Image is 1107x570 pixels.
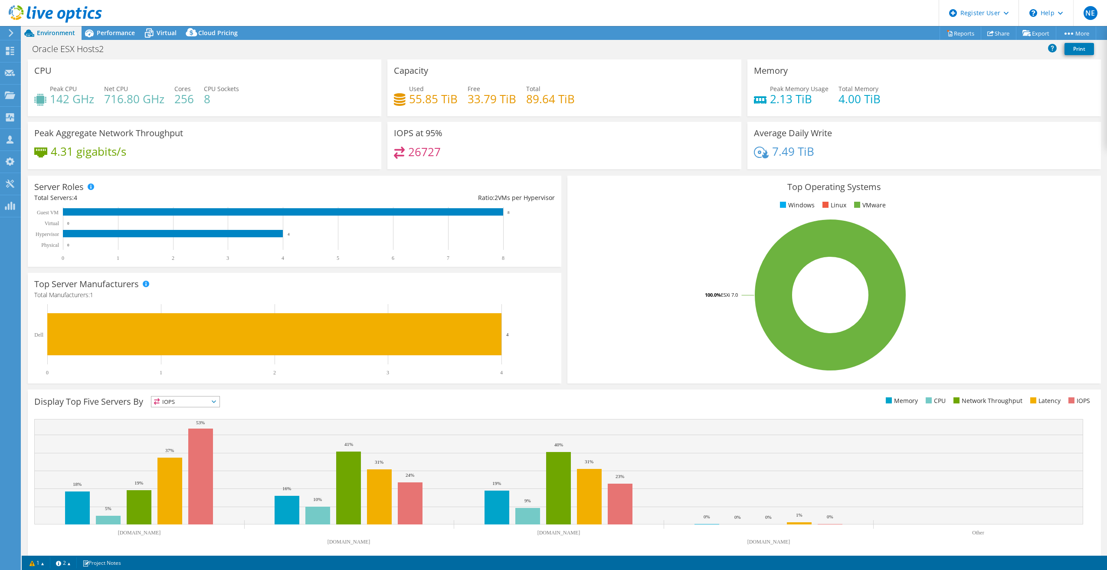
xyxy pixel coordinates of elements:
h4: 33.79 TiB [468,94,516,104]
span: Total [526,85,540,93]
text: 24% [406,472,414,478]
text: Hypervisor [36,231,59,237]
li: Linux [820,200,846,210]
text: 0% [827,514,833,519]
span: Net CPU [104,85,128,93]
span: Cloud Pricing [198,29,238,37]
text: 0 [67,221,69,226]
text: 3 [386,370,389,376]
h3: CPU [34,66,52,75]
li: Windows [778,200,815,210]
span: Performance [97,29,135,37]
a: Print [1064,43,1094,55]
h3: Capacity [394,66,428,75]
text: 0% [765,514,772,520]
text: 3 [226,255,229,261]
a: Export [1016,26,1056,40]
text: 5% [105,506,111,511]
li: Network Throughput [951,396,1022,406]
text: 19% [492,481,501,486]
span: CPU Sockets [204,85,239,93]
span: 1 [90,291,93,299]
text: 19% [134,480,143,485]
text: 37% [165,448,174,453]
text: 18% [73,482,82,487]
text: 7 [447,255,449,261]
text: 5 [337,255,339,261]
span: 2 [495,193,498,202]
h4: 142 GHz [50,94,94,104]
text: 1 [160,370,162,376]
span: Free [468,85,480,93]
text: Dell [34,332,43,338]
text: 31% [375,459,383,465]
text: 6 [392,255,394,261]
h1: Oracle ESX Hosts2 [28,44,117,54]
h4: 8 [204,94,239,104]
li: Latency [1028,396,1061,406]
h3: Average Daily Write [754,128,832,138]
text: 2 [273,370,276,376]
span: Peak Memory Usage [770,85,829,93]
text: [DOMAIN_NAME] [747,539,790,545]
text: 9% [524,498,531,503]
text: Guest VM [37,210,59,216]
h3: Top Server Manufacturers [34,279,139,289]
text: [DOMAIN_NAME] [328,539,370,545]
text: 23% [616,474,624,479]
svg: \n [1029,9,1037,17]
span: Cores [174,85,191,93]
text: Other [972,530,984,536]
span: NE [1084,6,1097,20]
tspan: 100.0% [705,292,721,298]
h4: 4.00 TiB [838,94,881,104]
text: [DOMAIN_NAME] [118,530,161,536]
li: VMware [852,200,886,210]
a: More [1056,26,1096,40]
li: IOPS [1066,396,1090,406]
a: 2 [50,557,77,568]
h4: Total Manufacturers: [34,290,555,300]
text: 0 [67,243,69,247]
text: 1% [796,512,802,518]
h4: 7.49 TiB [772,147,814,156]
text: 41% [344,442,353,447]
a: Project Notes [76,557,127,568]
h4: 256 [174,94,194,104]
text: 16% [282,486,291,491]
text: 4 [500,370,503,376]
li: CPU [924,396,946,406]
text: 8 [502,255,504,261]
text: 0% [734,514,741,520]
text: 2 [172,255,174,261]
h4: 2.13 TiB [770,94,829,104]
text: 1 [117,255,119,261]
span: IOPS [151,396,219,407]
text: 10% [313,497,322,502]
text: 4 [282,255,284,261]
div: Ratio: VMs per Hypervisor [295,193,555,203]
tspan: ESXi 7.0 [721,292,738,298]
text: 0% [704,514,710,519]
h4: 4.31 gigabits/s [51,147,126,156]
span: Virtual [157,29,177,37]
h4: 89.64 TiB [526,94,575,104]
text: 53% [196,420,205,425]
a: 1 [23,557,50,568]
text: 8 [508,210,510,215]
text: 4 [506,332,509,337]
span: Total Memory [838,85,878,93]
h3: Peak Aggregate Network Throughput [34,128,183,138]
span: 4 [74,193,77,202]
text: 0 [46,370,49,376]
h4: 716.80 GHz [104,94,164,104]
text: 40% [554,442,563,447]
li: Memory [884,396,918,406]
text: [DOMAIN_NAME] [537,530,580,536]
text: Physical [41,242,59,248]
a: Reports [940,26,981,40]
span: Used [409,85,424,93]
text: 0 [62,255,64,261]
h4: 55.85 TiB [409,94,458,104]
h3: Memory [754,66,788,75]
